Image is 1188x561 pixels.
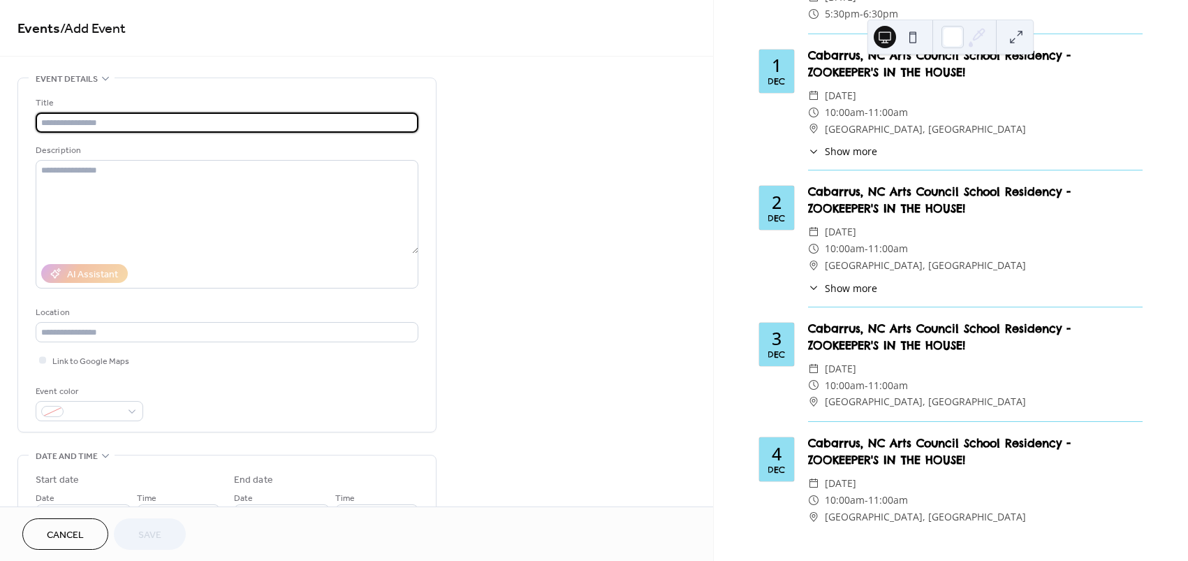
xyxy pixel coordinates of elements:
[772,57,782,74] div: 1
[808,377,819,394] div: ​
[808,492,819,509] div: ​
[825,224,856,240] span: [DATE]
[36,96,416,110] div: Title
[808,183,1143,217] div: Cabarrus, NC Arts Council School Residency - ZOOKEEPER'S IN THE HOUSE!
[808,240,819,257] div: ​
[808,320,1143,354] div: Cabarrus, NC Arts Council School Residency - ZOOKEEPER'S IN THE HOUSE!
[865,240,868,257] span: -
[825,240,865,257] span: 10:00am
[234,491,253,506] span: Date
[825,6,860,22] span: 5:30pm
[825,257,1026,274] span: [GEOGRAPHIC_DATA], [GEOGRAPHIC_DATA]
[772,330,782,347] div: 3
[808,360,819,377] div: ​
[772,194,782,211] div: 2
[865,104,868,121] span: -
[808,281,819,296] div: ​
[335,491,355,506] span: Time
[825,393,1026,410] span: [GEOGRAPHIC_DATA], [GEOGRAPHIC_DATA]
[825,87,856,104] span: [DATE]
[868,104,908,121] span: 11:00am
[825,281,877,296] span: Show more
[52,354,129,369] span: Link to Google Maps
[60,15,126,43] span: / Add Event
[22,518,108,550] button: Cancel
[865,377,868,394] span: -
[863,6,898,22] span: 6:30pm
[772,445,782,462] div: 4
[825,509,1026,525] span: [GEOGRAPHIC_DATA], [GEOGRAPHIC_DATA]
[808,144,877,159] button: ​Show more
[768,465,785,474] div: Dec
[825,492,865,509] span: 10:00am
[808,224,819,240] div: ​
[47,528,84,543] span: Cancel
[137,491,156,506] span: Time
[808,257,819,274] div: ​
[234,473,273,488] div: End date
[808,435,1143,468] div: Cabarrus, NC Arts Council School Residency - ZOOKEEPER'S IN THE HOUSE!
[36,491,54,506] span: Date
[808,393,819,410] div: ​
[36,473,79,488] div: Start date
[825,104,865,121] span: 10:00am
[768,77,785,86] div: Dec
[825,360,856,377] span: [DATE]
[36,384,140,399] div: Event color
[808,121,819,138] div: ​
[808,47,1143,80] div: Cabarrus, NC Arts Council School Residency - ZOOKEEPER'S IN THE HOUSE!
[808,87,819,104] div: ​
[860,6,863,22] span: -
[868,492,908,509] span: 11:00am
[825,121,1026,138] span: [GEOGRAPHIC_DATA], [GEOGRAPHIC_DATA]
[825,475,856,492] span: [DATE]
[868,377,908,394] span: 11:00am
[808,144,819,159] div: ​
[808,475,819,492] div: ​
[825,144,877,159] span: Show more
[36,305,416,320] div: Location
[865,492,868,509] span: -
[808,281,877,296] button: ​Show more
[768,350,785,359] div: Dec
[17,15,60,43] a: Events
[868,240,908,257] span: 11:00am
[36,72,98,87] span: Event details
[768,214,785,223] div: Dec
[36,143,416,158] div: Description
[808,6,819,22] div: ​
[808,509,819,525] div: ​
[825,377,865,394] span: 10:00am
[36,449,98,464] span: Date and time
[808,104,819,121] div: ​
